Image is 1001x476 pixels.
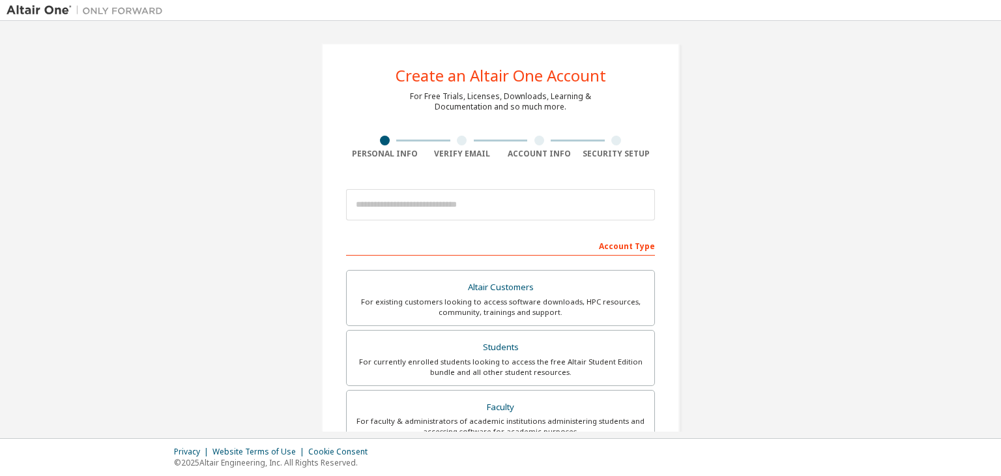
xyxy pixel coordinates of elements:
div: Verify Email [424,149,501,159]
div: For currently enrolled students looking to access the free Altair Student Edition bundle and all ... [355,357,646,378]
div: Students [355,338,646,357]
div: Account Info [500,149,578,159]
div: Account Type [346,235,655,256]
div: Altair Customers [355,278,646,297]
div: Cookie Consent [308,447,375,457]
img: Altair One [7,4,169,17]
div: For Free Trials, Licenses, Downloads, Learning & Documentation and so much more. [410,91,591,112]
div: Faculty [355,398,646,417]
div: Website Terms of Use [212,447,308,457]
div: For existing customers looking to access software downloads, HPC resources, community, trainings ... [355,297,646,318]
div: Create an Altair One Account [396,68,606,83]
div: Security Setup [578,149,656,159]
div: For faculty & administrators of academic institutions administering students and accessing softwa... [355,416,646,437]
p: © 2025 Altair Engineering, Inc. All Rights Reserved. [174,457,375,468]
div: Privacy [174,447,212,457]
div: Personal Info [346,149,424,159]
